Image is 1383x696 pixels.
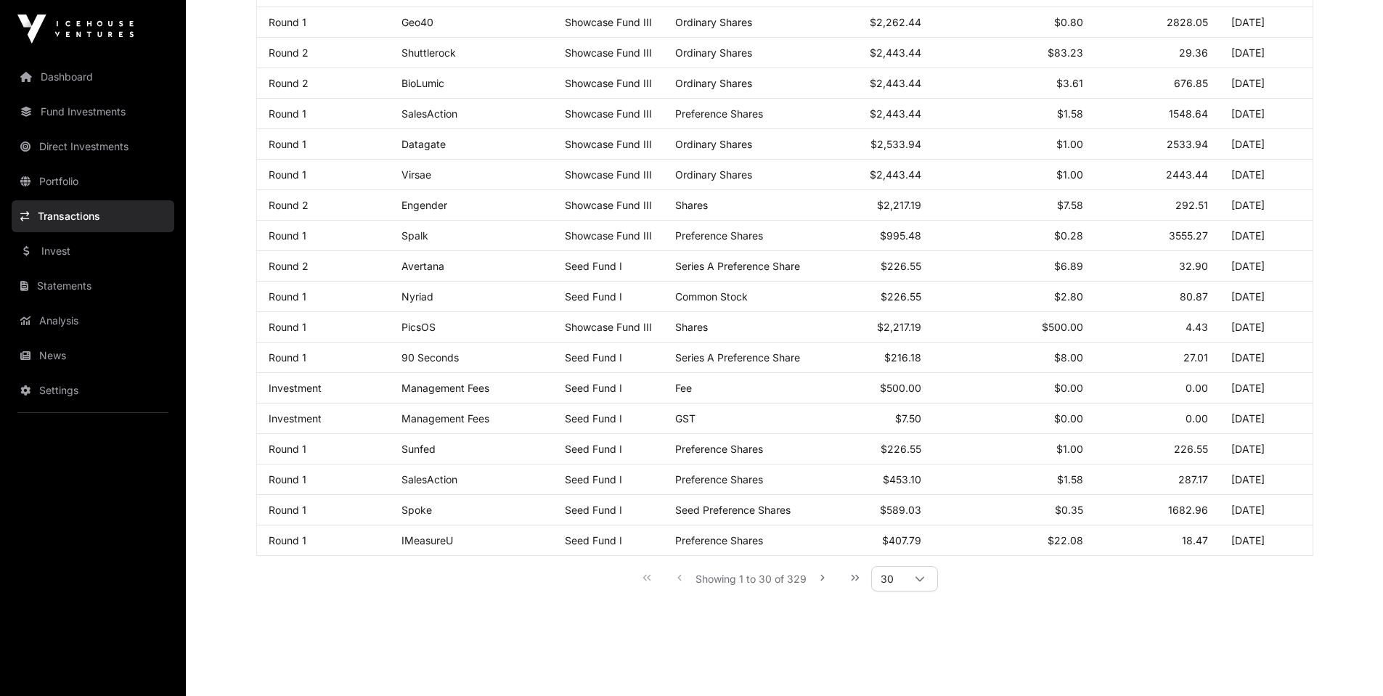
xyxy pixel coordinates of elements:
a: Seed Fund I [565,504,622,516]
a: Portfolio [12,165,174,197]
span: 3555.27 [1169,229,1208,242]
span: $1.00 [1056,168,1083,181]
span: $6.89 [1054,260,1083,272]
span: $0.00 [1054,382,1083,394]
p: Management Fees [401,382,542,394]
span: Ordinary Shares [675,138,752,150]
a: SalesAction [401,473,457,486]
a: IMeasureU [401,534,453,546]
a: Showcase Fund III [565,107,652,120]
a: Round 2 [269,46,309,59]
span: $0.80 [1054,16,1083,28]
span: Preference Shares [675,473,763,486]
span: $7.58 [1057,199,1083,211]
span: 18.47 [1182,534,1208,546]
span: $1.00 [1056,138,1083,150]
td: [DATE] [1220,221,1313,251]
a: Statements [12,270,174,302]
span: Rows per page [872,567,902,591]
a: Seed Fund I [565,260,622,272]
button: Next Page [808,563,837,592]
td: [DATE] [1220,434,1313,464]
td: [DATE] [1220,129,1313,160]
span: 287.17 [1178,473,1208,486]
span: 2533.94 [1167,138,1208,150]
td: $2,533.94 [800,129,933,160]
a: Round 1 [269,473,306,486]
td: [DATE] [1220,99,1313,129]
a: Datagate [401,138,446,150]
span: Seed Preference Shares [675,504,791,516]
a: Round 1 [269,107,306,120]
td: [DATE] [1220,282,1313,312]
span: 29.36 [1179,46,1208,59]
span: Fee [675,382,692,394]
a: Avertana [401,260,444,272]
a: Seed Fund I [565,290,622,303]
a: Dashboard [12,61,174,93]
span: Ordinary Shares [675,16,752,28]
td: $2,217.19 [800,190,933,221]
a: Seed Fund I [565,443,622,455]
a: 90 Seconds [401,351,459,364]
td: [DATE] [1220,404,1313,434]
span: 676.85 [1174,77,1208,89]
span: 0.00 [1186,412,1208,425]
span: Ordinary Shares [675,46,752,59]
span: Preference Shares [675,229,763,242]
span: Preference Shares [675,107,763,120]
span: $500.00 [1042,321,1083,333]
a: Showcase Fund III [565,138,652,150]
a: Spalk [401,229,428,242]
span: $1.58 [1057,107,1083,120]
a: Round 1 [269,290,306,303]
td: [DATE] [1220,464,1313,495]
td: [DATE] [1220,251,1313,282]
a: Round 1 [269,138,306,150]
td: [DATE] [1220,312,1313,343]
td: $2,443.44 [800,160,933,190]
span: Series A Preference Shares [675,260,805,272]
a: Showcase Fund III [565,77,652,89]
a: Shuttlerock [401,46,456,59]
a: Showcase Fund III [565,199,652,211]
span: 1682.96 [1168,504,1208,516]
a: Round 2 [269,77,309,89]
td: [DATE] [1220,525,1313,556]
a: PicsOS [401,321,436,333]
a: Round 1 [269,351,306,364]
span: Shares [675,321,708,333]
td: [DATE] [1220,68,1313,99]
a: Fund Investments [12,96,174,128]
a: Direct Investments [12,131,174,163]
span: 2828.05 [1167,16,1208,28]
a: Round 2 [269,260,309,272]
span: $3.61 [1056,77,1083,89]
span: Common Stock [675,290,748,303]
td: $226.55 [800,251,933,282]
a: Seed Fund I [565,534,622,546]
a: Sunfed [401,443,436,455]
a: Geo40 [401,16,433,28]
span: $8.00 [1054,351,1083,364]
span: 80.87 [1180,290,1208,303]
span: Preference Shares [675,443,763,455]
span: Preference Shares [675,534,763,546]
span: Shares [675,199,708,211]
span: Showing 1 to 30 of 329 [695,573,807,585]
span: 2443.44 [1166,168,1208,181]
a: Showcase Fund III [565,46,652,59]
a: Round 1 [269,504,306,516]
span: $83.23 [1048,46,1083,59]
td: $995.48 [800,221,933,251]
a: Round 1 [269,321,306,333]
span: $1.00 [1056,443,1083,455]
button: Last Page [841,563,870,592]
td: $7.50 [800,404,933,434]
a: Showcase Fund III [565,168,652,181]
span: 0.00 [1186,382,1208,394]
span: $0.35 [1055,504,1083,516]
span: Ordinary Shares [675,77,752,89]
td: $500.00 [800,373,933,404]
a: Engender [401,199,447,211]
